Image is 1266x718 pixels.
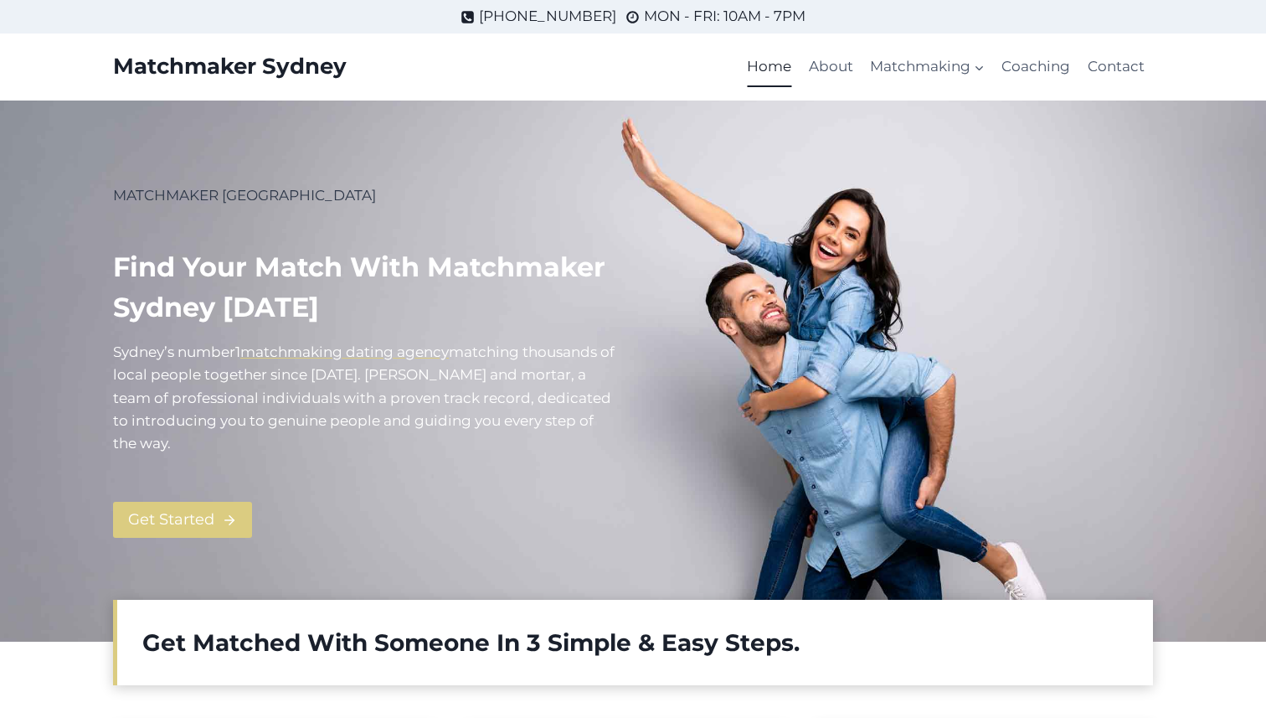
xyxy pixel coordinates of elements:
[240,344,449,360] a: matchmaking dating agency
[113,502,252,538] a: Get Started
[461,5,616,28] a: [PHONE_NUMBER]
[870,55,985,78] span: Matchmaking
[235,344,240,360] mark: 1
[800,47,862,87] a: About
[993,47,1078,87] a: Coaching
[128,508,214,532] span: Get Started
[738,47,800,87] a: Home
[862,47,993,87] a: Matchmaking
[113,247,620,328] h1: Find your match with Matchmaker Sydney [DATE]
[449,344,464,360] mark: m
[1079,47,1153,87] a: Contact
[113,184,620,207] p: MATCHMAKER [GEOGRAPHIC_DATA]
[644,5,805,28] span: MON - FRI: 10AM - 7PM
[113,54,347,80] a: Matchmaker Sydney
[113,341,620,455] p: Sydney’s number atching thousands of local people together since [DATE]. [PERSON_NAME] and mortar...
[738,47,1153,87] nav: Primary Navigation
[142,625,1128,660] h2: Get Matched With Someone In 3 Simple & Easy Steps.​
[479,5,616,28] span: [PHONE_NUMBER]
